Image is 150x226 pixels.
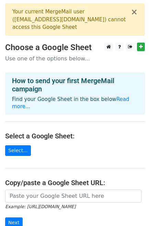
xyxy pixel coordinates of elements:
small: Example: [URL][DOMAIN_NAME] [5,204,76,209]
input: Paste your Google Sheet URL here [5,190,141,203]
a: Select... [5,145,31,156]
h4: How to send your first MergeMail campaign [12,77,138,93]
button: × [131,8,138,16]
h4: Select a Google Sheet: [5,132,145,140]
p: Use one of the options below... [5,55,145,62]
h3: Choose a Google Sheet [5,43,145,53]
a: Read more... [12,96,129,110]
h4: Copy/paste a Google Sheet URL: [5,179,145,187]
p: Find your Google Sheet in the box below [12,96,138,110]
div: Your current MergeMail user ( [EMAIL_ADDRESS][DOMAIN_NAME] ) cannot access this Google Sheet [12,8,131,31]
